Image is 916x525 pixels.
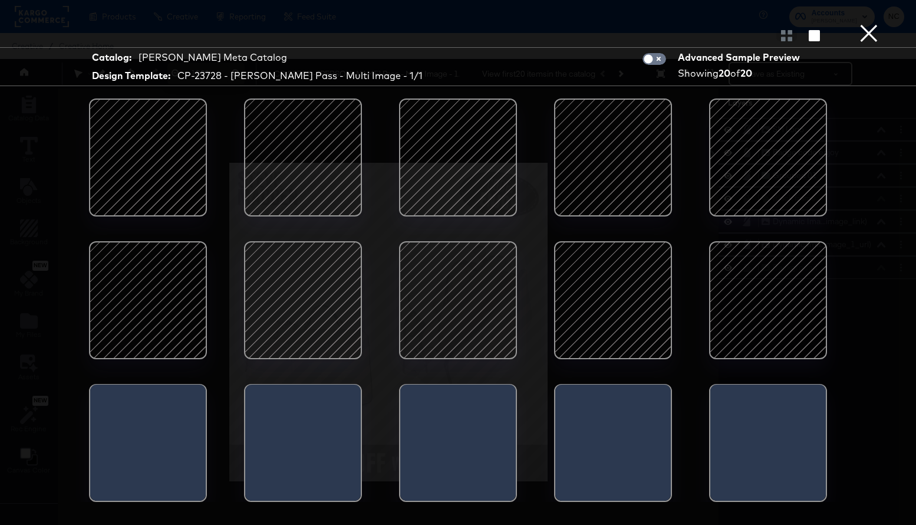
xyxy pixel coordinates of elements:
[139,51,287,64] div: [PERSON_NAME] Meta Catalog
[678,67,804,80] div: Showing of
[177,69,423,83] div: CP-23728 - [PERSON_NAME] Pass - Multi Image - 1/1
[92,51,131,64] strong: Catalog:
[740,67,752,79] strong: 20
[92,69,170,83] strong: Design Template:
[678,51,804,64] div: Advanced Sample Preview
[719,67,730,79] strong: 20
